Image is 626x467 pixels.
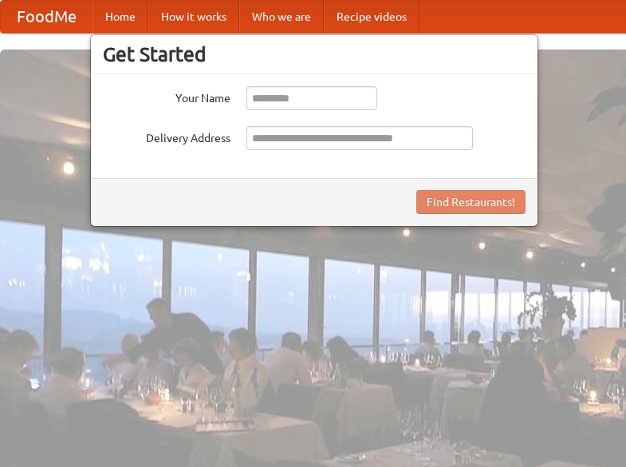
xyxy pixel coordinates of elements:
[1,1,93,33] a: FoodMe
[239,1,324,33] a: Who we are
[416,190,526,214] button: Find Restaurants!
[103,86,230,106] label: Your Name
[103,126,230,146] label: Delivery Address
[93,1,148,33] a: Home
[148,1,239,33] a: How it works
[324,1,419,33] a: Recipe videos
[103,42,526,66] h3: Get Started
